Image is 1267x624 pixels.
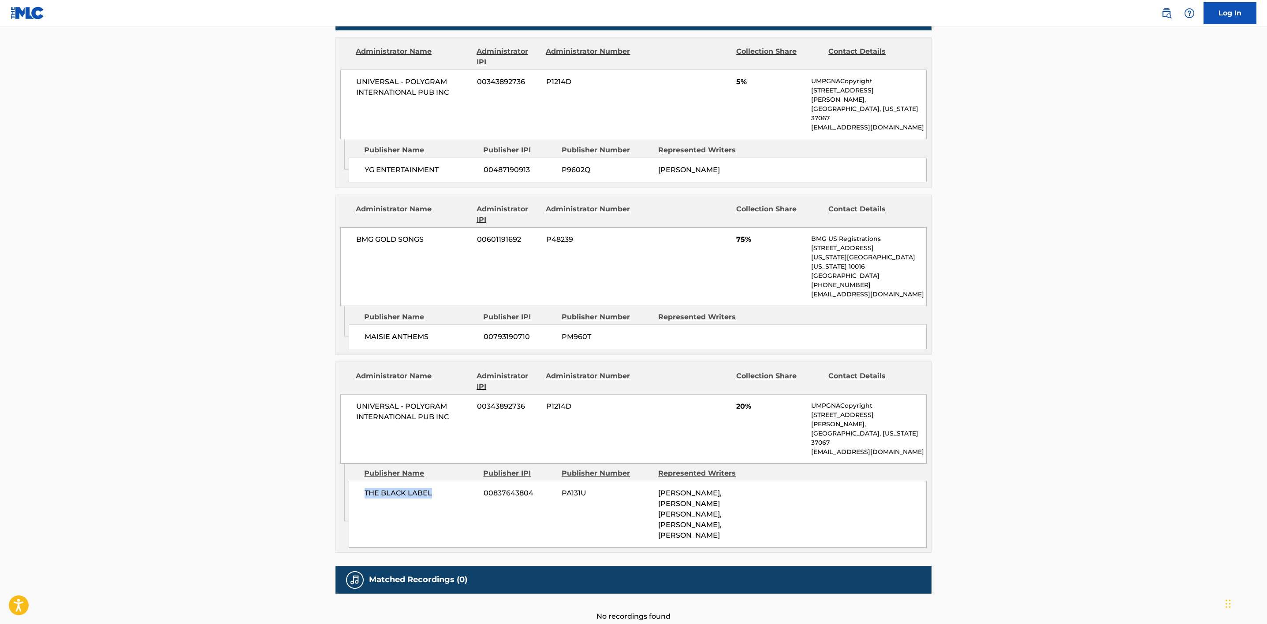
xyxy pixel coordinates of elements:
img: MLC Logo [11,7,45,19]
span: P48239 [546,234,632,245]
p: BMG US Registrations [811,234,926,244]
span: 75% [736,234,805,245]
div: Publisher IPI [483,145,555,155]
p: UMPGNACopyright [811,401,926,410]
div: Help [1181,4,1198,22]
div: Drag [1226,591,1231,617]
h5: Matched Recordings (0) [369,575,467,585]
div: Publisher Name [364,312,477,322]
div: Administrator IPI [477,204,539,225]
div: No recordings found [335,594,932,622]
span: 5% [736,77,805,87]
p: [STREET_ADDRESS][PERSON_NAME], [811,410,926,429]
div: Collection Share [736,371,822,392]
iframe: Chat Widget [1223,582,1267,624]
p: [US_STATE][GEOGRAPHIC_DATA][US_STATE] 10016 [811,253,926,271]
a: Log In [1204,2,1256,24]
div: Administrator Number [546,46,631,67]
span: P1214D [546,77,632,87]
span: [PERSON_NAME] [658,166,720,174]
span: UNIVERSAL - POLYGRAM INTERNATIONAL PUB INC [356,401,470,422]
p: [GEOGRAPHIC_DATA] [811,271,926,281]
span: 00793190710 [484,332,555,342]
div: Administrator Name [356,46,470,67]
span: 20% [736,401,805,412]
div: Administrator Name [356,371,470,392]
span: MAISIE ANTHEMS [365,332,477,342]
div: Publisher IPI [483,312,555,322]
p: UMPGNACopyright [811,77,926,86]
span: 00837643804 [484,488,555,498]
div: Collection Share [736,46,822,67]
span: PA131U [562,488,652,498]
span: PM960T [562,332,652,342]
span: P1214D [546,401,632,412]
div: Represented Writers [658,312,748,322]
div: Publisher Name [364,468,477,479]
div: Administrator IPI [477,46,539,67]
p: [PHONE_NUMBER] [811,281,926,290]
div: Publisher Number [562,468,652,479]
p: [EMAIL_ADDRESS][DOMAIN_NAME] [811,447,926,457]
div: Administrator Number [546,204,631,225]
div: Publisher IPI [483,468,555,479]
p: [STREET_ADDRESS] [811,244,926,253]
div: Contact Details [828,371,914,392]
span: P9602Q [562,165,652,175]
p: [GEOGRAPHIC_DATA], [US_STATE] 37067 [811,104,926,123]
span: 00343892736 [477,401,540,412]
div: Publisher Name [364,145,477,155]
div: Collection Share [736,204,822,225]
img: search [1161,8,1172,18]
div: Administrator Number [546,371,631,392]
div: Represented Writers [658,468,748,479]
span: BMG GOLD SONGS [356,234,470,245]
p: [EMAIL_ADDRESS][DOMAIN_NAME] [811,123,926,132]
p: [STREET_ADDRESS][PERSON_NAME], [811,86,926,104]
div: Publisher Number [562,312,652,322]
span: THE BLACK LABEL [365,488,477,498]
a: Public Search [1158,4,1175,22]
div: Represented Writers [658,145,748,155]
div: Administrator Name [356,204,470,225]
div: Contact Details [828,204,914,225]
span: [PERSON_NAME], [PERSON_NAME] [PERSON_NAME], [PERSON_NAME], [PERSON_NAME] [658,489,722,539]
span: 00487190913 [484,165,555,175]
div: Contact Details [828,46,914,67]
span: 00601191692 [477,234,540,245]
div: Administrator IPI [477,371,539,392]
span: UNIVERSAL - POLYGRAM INTERNATIONAL PUB INC [356,77,470,98]
img: help [1184,8,1195,18]
div: Publisher Number [562,145,652,155]
img: Matched Recordings [350,575,360,585]
span: YG ENTERTAINMENT [365,165,477,175]
span: 00343892736 [477,77,540,87]
p: [EMAIL_ADDRESS][DOMAIN_NAME] [811,290,926,299]
p: [GEOGRAPHIC_DATA], [US_STATE] 37067 [811,429,926,447]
